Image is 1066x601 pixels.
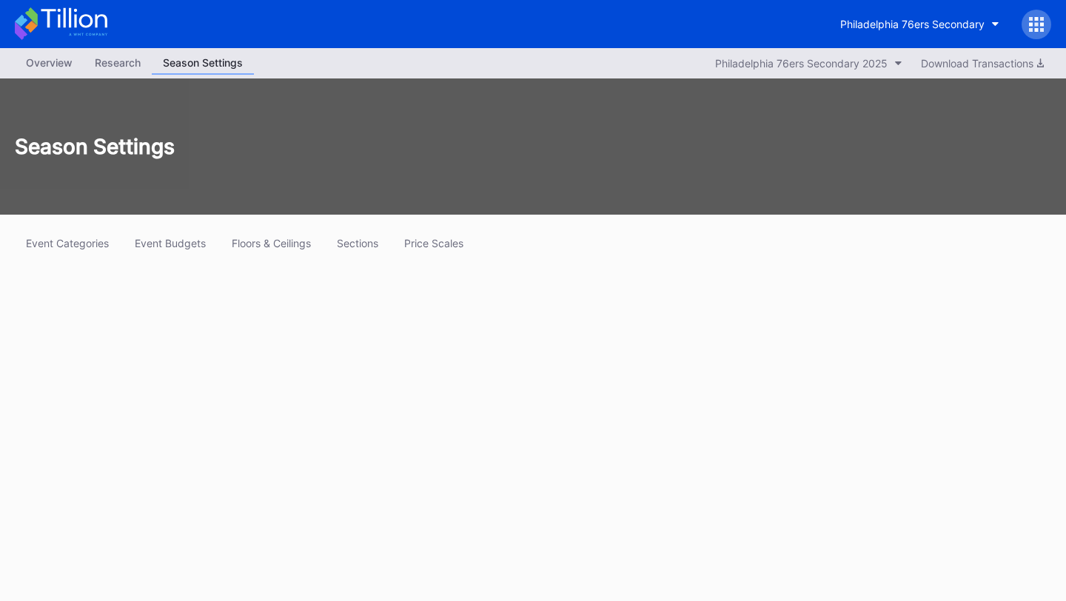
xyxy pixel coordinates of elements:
button: Floors & Ceilings [221,229,322,257]
button: Sections [326,229,389,257]
div: Price Scales [404,237,463,249]
a: Overview [15,52,84,75]
button: Event Categories [15,229,120,257]
button: Event Budgets [124,229,217,257]
div: Philadelphia 76ers Secondary [840,18,985,30]
a: Research [84,52,152,75]
button: Download Transactions [914,53,1051,73]
div: Sections [337,237,378,249]
button: Philadelphia 76ers Secondary [829,10,1010,38]
div: Floors & Ceilings [232,237,311,249]
a: Season Settings [152,52,254,75]
div: Event Categories [26,237,109,249]
div: Event Budgets [135,237,206,249]
div: Philadelphia 76ers Secondary 2025 [715,57,888,70]
div: Overview [15,52,84,73]
div: Research [84,52,152,73]
button: Price Scales [393,229,475,257]
div: Download Transactions [921,57,1044,70]
button: Philadelphia 76ers Secondary 2025 [708,53,910,73]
